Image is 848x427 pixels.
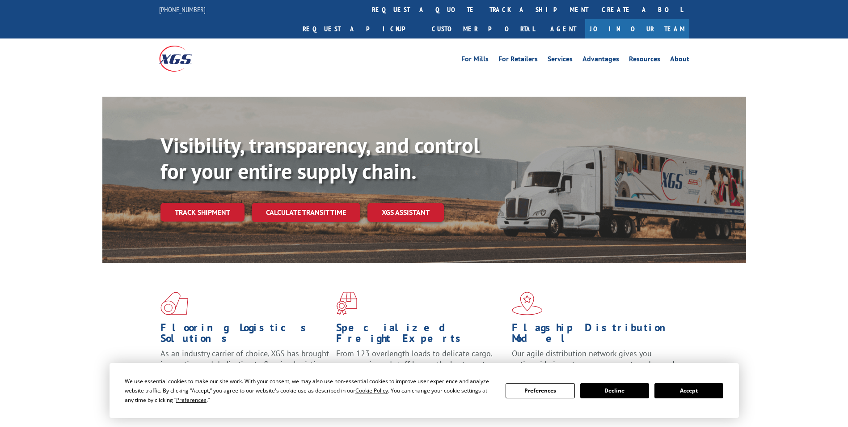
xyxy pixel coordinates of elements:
span: Our agile distribution network gives you nationwide inventory management on demand. [512,348,676,369]
a: Track shipment [160,203,245,222]
button: Decline [580,383,649,398]
img: xgs-icon-flagship-distribution-model-red [512,292,543,315]
span: Cookie Policy [355,387,388,394]
a: [PHONE_NUMBER] [159,5,206,14]
h1: Flagship Distribution Model [512,322,681,348]
a: Customer Portal [425,19,541,38]
a: Calculate transit time [252,203,360,222]
span: Preferences [176,396,207,404]
a: Services [548,56,573,65]
img: xgs-icon-total-supply-chain-intelligence-red [160,292,188,315]
a: Request a pickup [296,19,425,38]
button: Accept [654,383,723,398]
h1: Specialized Freight Experts [336,322,505,348]
img: xgs-icon-focused-on-flooring-red [336,292,357,315]
a: Advantages [582,56,619,65]
a: Agent [541,19,585,38]
a: About [670,56,689,65]
p: From 123 overlength loads to delicate cargo, our experienced staff knows the best way to move you... [336,348,505,388]
b: Visibility, transparency, and control for your entire supply chain. [160,131,480,185]
div: We use essential cookies to make our site work. With your consent, we may also use non-essential ... [125,376,495,405]
span: As an industry carrier of choice, XGS has brought innovation and dedication to flooring logistics... [160,348,329,380]
a: Resources [629,56,660,65]
h1: Flooring Logistics Solutions [160,322,329,348]
button: Preferences [506,383,574,398]
a: For Mills [461,56,489,65]
div: Cookie Consent Prompt [110,363,739,418]
a: For Retailers [498,56,538,65]
a: XGS ASSISTANT [367,203,444,222]
a: Join Our Team [585,19,689,38]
